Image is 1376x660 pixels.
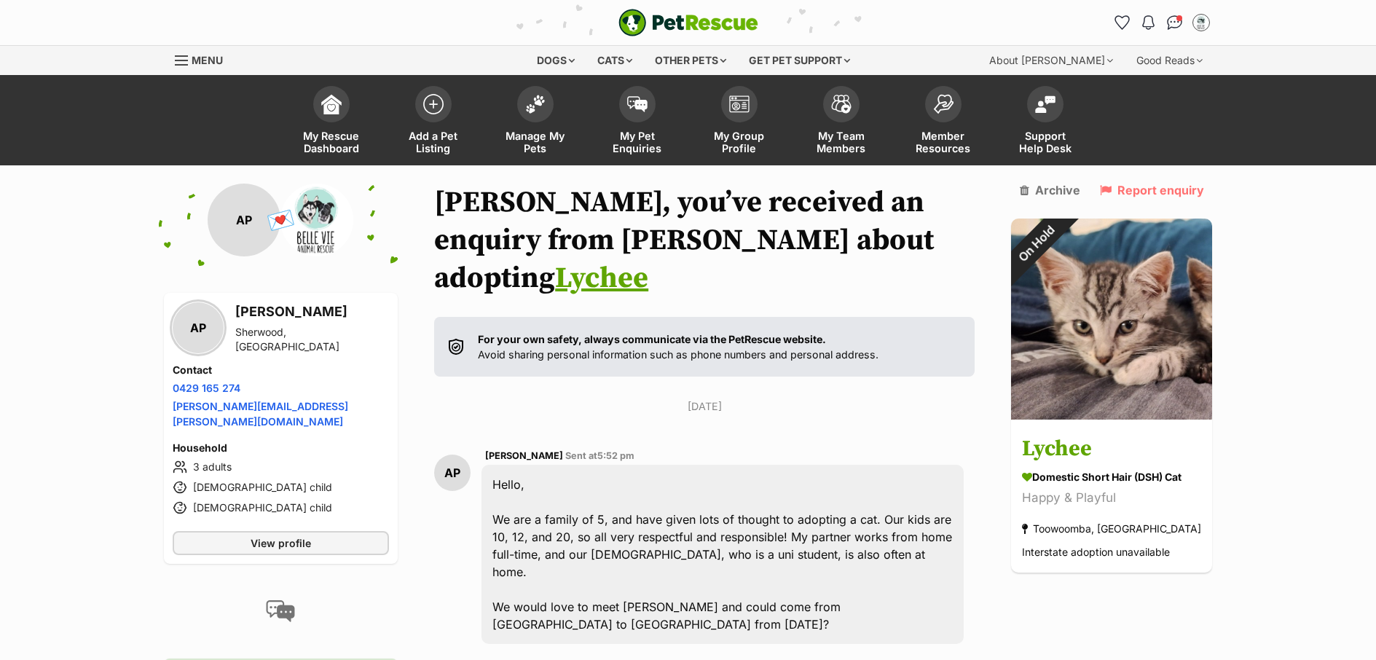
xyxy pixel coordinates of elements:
[173,363,390,377] h4: Contact
[173,382,240,394] a: 0429 165 274
[1167,15,1182,30] img: chat-41dd97257d64d25036548639549fe6c8038ab92f7586957e7f3b1b290dea8141.svg
[586,79,688,165] a: My Pet Enquiries
[1137,11,1160,34] button: Notifications
[605,130,670,154] span: My Pet Enquiries
[173,531,390,555] a: View profile
[1111,11,1213,34] ul: Account quick links
[1142,15,1154,30] img: notifications-46538b983faf8c2785f20acdc204bb7945ddae34d4c08c2a6579f10ce5e182be.svg
[485,450,563,461] span: [PERSON_NAME]
[280,79,382,165] a: My Rescue Dashboard
[401,130,466,154] span: Add a Pet Listing
[382,79,484,165] a: Add a Pet Listing
[173,400,348,428] a: [PERSON_NAME][EMAIL_ADDRESS][PERSON_NAME][DOMAIN_NAME]
[1013,130,1078,154] span: Support Help Desk
[1035,95,1055,113] img: help-desk-icon-fdf02630f3aa405de69fd3d07c3f3aa587a6932b1a1747fa1d2bba05be0121f9.svg
[235,325,390,354] div: Sherwood, [GEOGRAPHIC_DATA]
[173,479,390,496] li: [DEMOGRAPHIC_DATA] child
[994,79,1096,165] a: Support Help Desk
[688,79,790,165] a: My Group Profile
[251,535,311,551] span: View profile
[1022,519,1201,539] div: Toowoomba, [GEOGRAPHIC_DATA]
[434,455,471,491] div: AP
[729,95,750,113] img: group-profile-icon-3fa3cf56718a62981997c0bc7e787c4b2cf8bcc04b72c1350f741eb67cf2f40e.svg
[1194,15,1208,30] img: Belle Vie Animal Rescue profile pic
[645,46,736,75] div: Other pets
[1011,219,1212,420] img: Lychee
[192,54,223,66] span: Menu
[555,260,648,296] a: Lychee
[208,184,280,256] div: AP
[299,130,364,154] span: My Rescue Dashboard
[739,46,860,75] div: Get pet support
[1011,423,1212,573] a: Lychee Domestic Short Hair (DSH) Cat Happy & Playful Toowoomba, [GEOGRAPHIC_DATA] Interstate adop...
[423,94,444,114] img: add-pet-listing-icon-0afa8454b4691262ce3f59096e99ab1cd57d4a30225e0717b998d2c9b9846f56.svg
[627,96,648,112] img: pet-enquiries-icon-7e3ad2cf08bfb03b45e93fb7055b45f3efa6380592205ae92323e6603595dc1f.svg
[1126,46,1213,75] div: Good Reads
[434,398,975,414] p: [DATE]
[434,184,975,297] h1: [PERSON_NAME], you’ve received an enquiry from [PERSON_NAME] about adopting
[587,46,642,75] div: Cats
[484,79,586,165] a: Manage My Pets
[933,94,954,114] img: member-resources-icon-8e73f808a243e03378d46382f2149f9095a855e16c252ad45f914b54edf8863c.svg
[809,130,874,154] span: My Team Members
[892,79,994,165] a: Member Resources
[321,94,342,114] img: dashboard-icon-eb2f2d2d3e046f16d808141f083e7271f6b2e854fb5c12c21221c1fb7104beca.svg
[264,205,297,236] span: 💌
[911,130,976,154] span: Member Resources
[1022,489,1201,508] div: Happy & Playful
[1100,184,1204,197] a: Report enquiry
[831,95,852,114] img: team-members-icon-5396bd8760b3fe7c0b43da4ab00e1e3bb1a5d9ba89233759b79545d2d3fc5d0d.svg
[478,331,878,363] p: Avoid sharing personal information such as phone numbers and personal address.
[266,600,295,622] img: conversation-icon-4a6f8262b818ee0b60e3300018af0b2d0b884aa5de6e9bcb8d3d4eeb1a70a7c4.svg
[525,95,546,114] img: manage-my-pets-icon-02211641906a0b7f246fdf0571729dbe1e7629f14944591b6c1af311fb30b64b.svg
[280,184,353,256] img: Belle Vie Animal Rescue profile pic
[565,450,634,461] span: Sent at
[1111,11,1134,34] a: Favourites
[597,450,634,461] span: 5:52 pm
[503,130,568,154] span: Manage My Pets
[1190,11,1213,34] button: My account
[1020,184,1080,197] a: Archive
[173,458,390,476] li: 3 adults
[1022,470,1201,485] div: Domestic Short Hair (DSH) Cat
[1163,11,1187,34] a: Conversations
[173,499,390,516] li: [DEMOGRAPHIC_DATA] child
[478,333,826,345] strong: For your own safety, always communicate via the PetRescue website.
[175,46,233,72] a: Menu
[618,9,758,36] a: PetRescue
[618,9,758,36] img: logo-e224e6f780fb5917bec1dbf3a21bbac754714ae5b6737aabdf751b685950b380.svg
[707,130,772,154] span: My Group Profile
[235,302,390,322] h3: [PERSON_NAME]
[1022,546,1170,559] span: Interstate adoption unavailable
[173,441,390,455] h4: Household
[992,200,1081,288] div: On Hold
[527,46,585,75] div: Dogs
[790,79,892,165] a: My Team Members
[173,302,224,353] div: AP
[481,465,964,644] div: Hello, We are a family of 5, and have given lots of thought to adopting a cat. Our kids are 10, 1...
[979,46,1123,75] div: About [PERSON_NAME]
[1022,433,1201,466] h3: Lychee
[1011,408,1212,423] a: On Hold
